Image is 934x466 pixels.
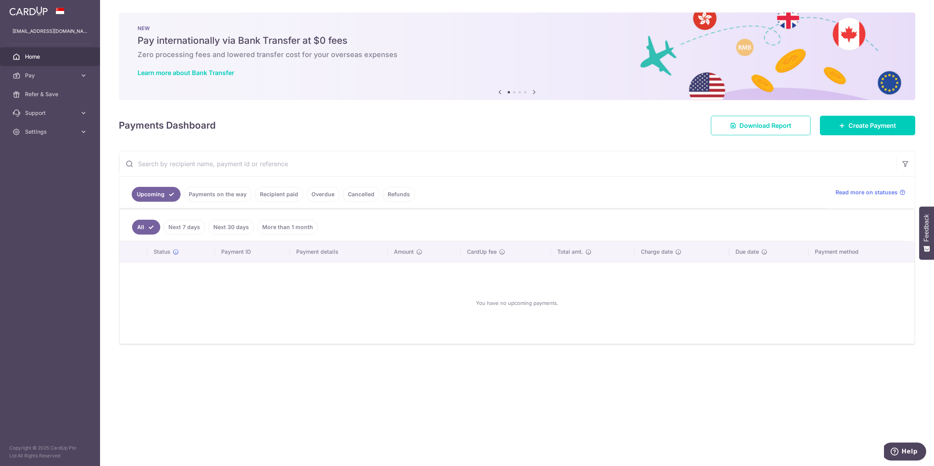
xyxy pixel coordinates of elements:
span: Support [25,109,77,117]
span: Feedback [923,214,930,242]
span: Download Report [739,121,791,130]
img: CardUp [9,6,48,16]
span: Refer & Save [25,90,77,98]
a: More than 1 month [257,220,318,235]
a: Read more on statuses [836,188,905,196]
a: Overdue [306,187,340,202]
span: Settings [25,128,77,136]
a: Learn more about Bank Transfer [138,69,234,77]
h6: Zero processing fees and lowered transfer cost for your overseas expenses [138,50,896,59]
img: Bank transfer banner [119,13,915,100]
th: Payment ID [215,242,290,262]
iframe: Opens a widget where you can find more information [884,443,926,462]
h4: Payments Dashboard [119,118,216,133]
a: Download Report [711,116,811,135]
p: [EMAIL_ADDRESS][DOMAIN_NAME] [13,27,88,35]
span: Read more on statuses [836,188,898,196]
h5: Pay internationally via Bank Transfer at $0 fees [138,34,896,47]
span: Amount [394,248,414,256]
div: You have no upcoming payments. [129,269,905,337]
a: Next 7 days [163,220,205,235]
span: Home [25,53,77,61]
span: CardUp fee [467,248,497,256]
span: Create Payment [848,121,896,130]
a: Recipient paid [255,187,303,202]
a: Create Payment [820,116,915,135]
a: Upcoming [132,187,181,202]
a: Next 30 days [208,220,254,235]
a: Payments on the way [184,187,252,202]
p: NEW [138,25,896,31]
button: Feedback - Show survey [919,206,934,260]
input: Search by recipient name, payment id or reference [119,151,896,176]
a: Cancelled [343,187,379,202]
th: Payment details [290,242,387,262]
span: Total amt. [557,248,583,256]
span: Pay [25,72,77,79]
a: All [132,220,160,235]
a: Refunds [383,187,415,202]
span: Charge date [641,248,673,256]
th: Payment method [809,242,914,262]
span: Due date [735,248,759,256]
span: Status [154,248,170,256]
